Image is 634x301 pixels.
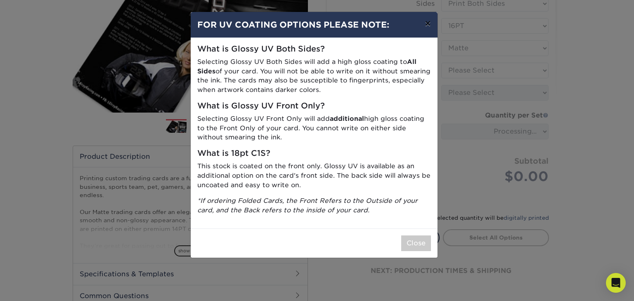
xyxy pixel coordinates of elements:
h4: FOR UV COATING OPTIONS PLEASE NOTE: [197,19,431,31]
p: Selecting Glossy UV Front Only will add high gloss coating to the Front Only of your card. You ca... [197,114,431,142]
div: Open Intercom Messenger [606,273,626,293]
p: Selecting Glossy UV Both Sides will add a high gloss coating to of your card. You will not be abl... [197,57,431,95]
h5: What is 18pt C1S? [197,149,431,158]
p: This stock is coated on the front only. Glossy UV is available as an additional option on the car... [197,162,431,190]
h5: What is Glossy UV Front Only? [197,101,431,111]
strong: All Sides [197,58,416,75]
strong: additional [330,115,364,122]
button: × [418,12,437,35]
button: Close [401,235,431,251]
h5: What is Glossy UV Both Sides? [197,45,431,54]
i: *If ordering Folded Cards, the Front Refers to the Outside of your card, and the Back refers to t... [197,197,418,214]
